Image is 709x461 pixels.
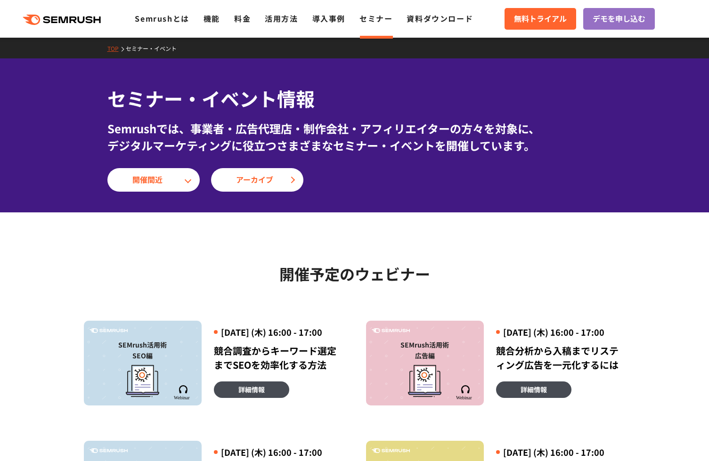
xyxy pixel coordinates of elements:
img: Semrush [173,385,193,400]
div: 競合分析から入稿までリスティング広告を一元化するには [496,344,626,372]
span: 詳細情報 [238,384,265,395]
a: 開催間近 [107,168,200,192]
a: デモを申し込む [583,8,655,30]
img: Semrush [372,328,410,333]
a: 料金 [234,13,251,24]
a: 詳細情報 [496,381,571,398]
img: Semrush [90,448,128,453]
div: SEMrush活用術 SEO編 [89,340,197,361]
a: アーカイブ [211,168,303,192]
div: 競合調査からキーワード選定までSEOを効率化する方法 [214,344,343,372]
div: [DATE] (木) 16:00 - 17:00 [214,446,343,458]
div: Semrushでは、事業者・広告代理店・制作会社・アフィリエイターの方々を対象に、 デジタルマーケティングに役立つさまざまなセミナー・イベントを開催しています。 [107,120,602,154]
div: [DATE] (木) 16:00 - 17:00 [496,446,626,458]
div: [DATE] (木) 16:00 - 17:00 [496,326,626,338]
a: 資料ダウンロード [407,13,473,24]
a: 機能 [204,13,220,24]
img: Semrush [372,448,410,453]
a: Semrushとは [135,13,189,24]
img: Semrush [90,328,128,333]
a: 活用方法 [265,13,298,24]
span: デモを申し込む [593,13,645,25]
span: 無料トライアル [514,13,567,25]
a: セミナー [359,13,392,24]
span: 詳細情報 [521,384,547,395]
img: Semrush [456,385,475,400]
span: アーカイブ [236,174,278,186]
a: 詳細情報 [214,381,289,398]
div: SEMrush活用術 広告編 [371,340,479,361]
a: 導入事例 [312,13,345,24]
span: 開催間近 [132,174,175,186]
h2: 開催予定のウェビナー [84,262,626,285]
a: 無料トライアル [505,8,576,30]
h1: セミナー・イベント情報 [107,85,602,113]
a: セミナー・イベント [126,44,184,52]
a: TOP [107,44,126,52]
div: [DATE] (木) 16:00 - 17:00 [214,326,343,338]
